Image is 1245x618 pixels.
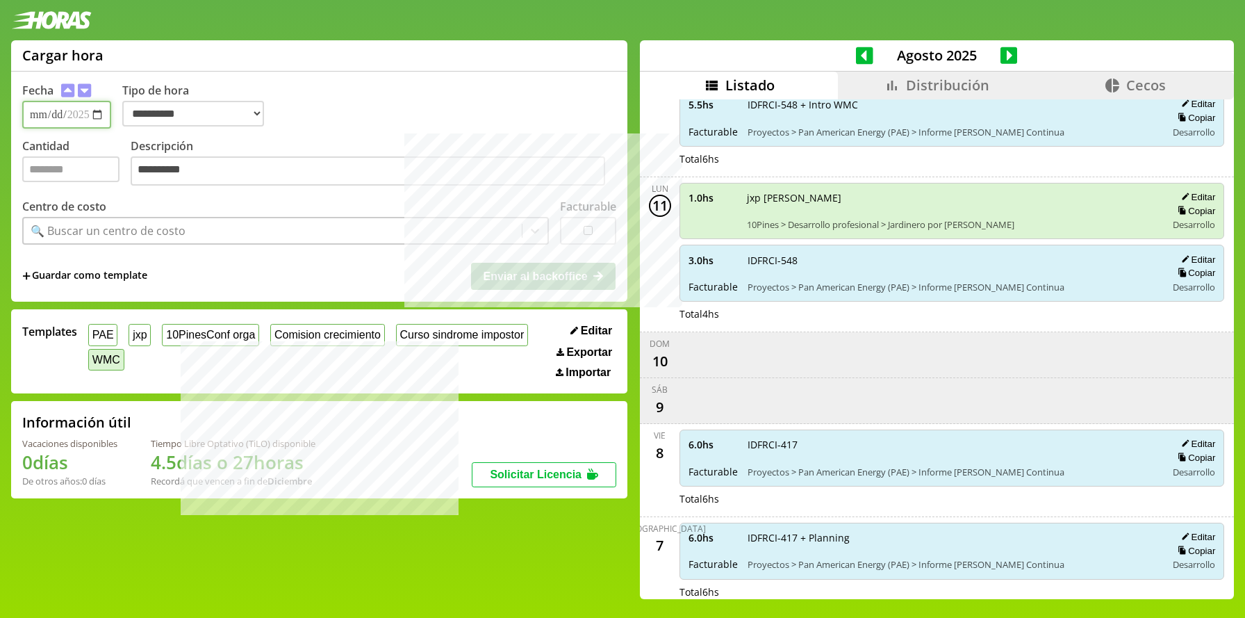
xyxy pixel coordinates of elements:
span: IDFRCI-548 [748,254,1157,267]
span: Facturable [689,125,738,138]
span: Importar [566,366,611,379]
label: Facturable [560,199,616,214]
span: Desarrollo [1173,126,1215,138]
span: Proyectos > Pan American Energy (PAE) > Informe [PERSON_NAME] Continua [748,466,1157,478]
button: Solicitar Licencia [472,462,616,487]
label: Centro de costo [22,199,106,214]
span: jxp [PERSON_NAME] [747,191,1157,204]
span: 10Pines > Desarrollo profesional > Jardinero por [PERSON_NAME] [747,218,1157,231]
span: 6.0 hs [689,531,738,544]
button: Comision crecimiento [270,324,385,345]
h2: Información útil [22,413,131,432]
span: Solicitar Licencia [490,469,582,480]
button: Copiar [1173,452,1215,464]
div: dom [650,338,670,350]
button: Copiar [1173,545,1215,557]
div: [DEMOGRAPHIC_DATA] [614,523,706,535]
div: Vacaciones disponibles [22,437,117,450]
div: Total 4 hs [679,307,1225,320]
button: jxp [129,324,151,345]
div: Total 6 hs [679,585,1225,599]
span: 3.0 hs [689,254,738,267]
span: Desarrollo [1173,218,1215,231]
div: 10 [649,350,671,372]
h1: 4.5 días o 27 horas [151,450,315,475]
button: Curso sindrome impostor [396,324,528,345]
div: Total 6 hs [679,492,1225,505]
span: 5.5 hs [689,98,738,111]
span: Cecos [1126,76,1166,95]
span: Editar [581,325,612,337]
div: lun [652,183,668,195]
button: Copiar [1173,112,1215,124]
span: IDFRCI-548 + Intro WMC [748,98,1157,111]
span: Listado [725,76,775,95]
button: Editar [1177,438,1215,450]
div: 🔍 Buscar un centro de costo [31,223,185,238]
h1: 0 días [22,450,117,475]
div: Recordá que vencen a fin de [151,475,315,487]
button: Copiar [1173,205,1215,217]
div: 9 [649,396,671,418]
button: Editar [1177,254,1215,266]
span: Desarrollo [1173,466,1215,478]
span: Exportar [566,346,612,359]
div: vie [654,430,666,441]
span: Agosto 2025 [873,46,1000,65]
span: Proyectos > Pan American Energy (PAE) > Informe [PERSON_NAME] Continua [748,281,1157,293]
span: Facturable [689,465,738,478]
button: Copiar [1173,267,1215,279]
textarea: Descripción [131,156,605,186]
span: 1.0 hs [689,191,737,204]
span: Proyectos > Pan American Energy (PAE) > Informe [PERSON_NAME] Continua [748,126,1157,138]
span: IDFRCI-417 [748,438,1157,451]
span: +Guardar como template [22,268,147,284]
button: Editar [1177,531,1215,543]
span: Distribución [906,76,989,95]
div: sáb [652,384,668,396]
label: Tipo de hora [122,83,275,129]
img: logotipo [11,11,92,29]
label: Fecha [22,83,53,98]
input: Cantidad [22,156,119,182]
button: Exportar [552,345,616,359]
div: Total 6 hs [679,152,1225,165]
label: Cantidad [22,138,131,189]
span: 6.0 hs [689,438,738,451]
button: WMC [88,349,124,371]
span: Facturable [689,280,738,293]
span: Templates [22,324,77,339]
div: 8 [649,441,671,464]
div: Tiempo Libre Optativo (TiLO) disponible [151,437,315,450]
div: De otros años: 0 días [22,475,117,487]
div: scrollable content [640,99,1234,597]
span: Proyectos > Pan American Energy (PAE) > Informe [PERSON_NAME] Continua [748,558,1157,571]
div: 7 [649,535,671,557]
b: Diciembre [267,475,312,487]
span: IDFRCI-417 + Planning [748,531,1157,544]
div: 11 [649,195,671,217]
select: Tipo de hora [122,101,264,127]
button: PAE [88,324,117,345]
h1: Cargar hora [22,46,104,65]
span: Facturable [689,558,738,571]
span: + [22,268,31,284]
button: Editar [566,324,616,338]
span: Desarrollo [1173,281,1215,293]
button: Editar [1177,98,1215,110]
span: Desarrollo [1173,558,1215,571]
button: Editar [1177,191,1215,203]
label: Descripción [131,138,616,189]
button: 10PinesConf orga [162,324,259,345]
